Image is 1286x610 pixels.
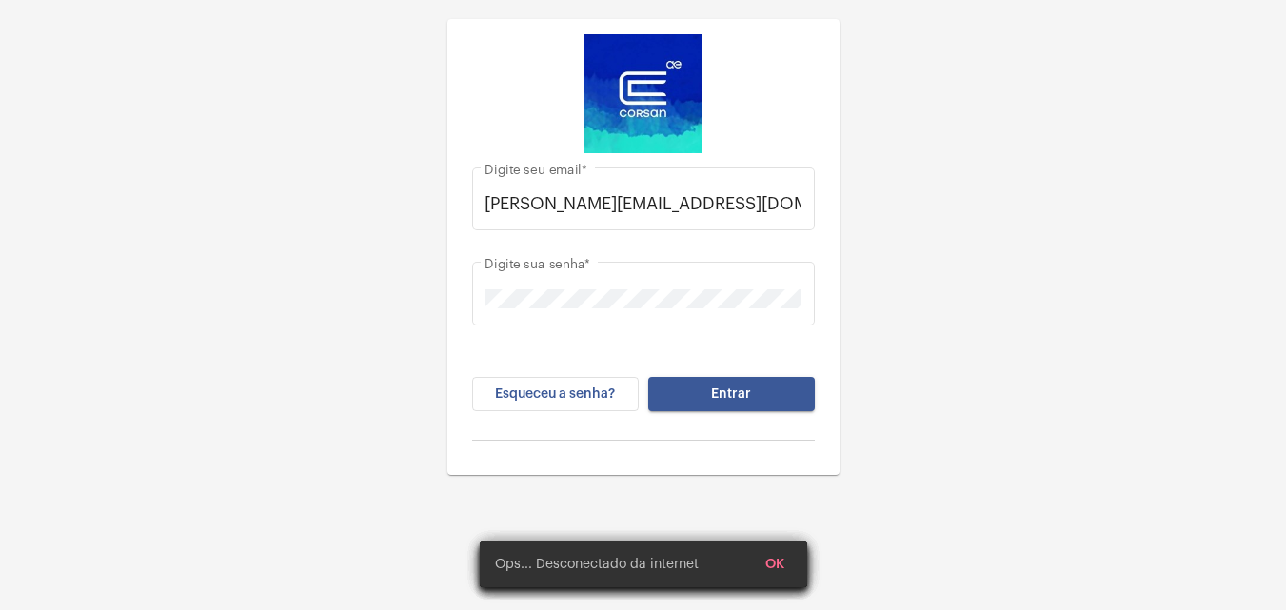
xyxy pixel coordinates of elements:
span: Ops... Desconectado da internet [495,555,699,574]
input: Digite seu email [485,194,801,213]
button: Entrar [648,377,815,411]
span: OK [765,558,784,571]
span: Esqueceu a senha? [495,387,615,401]
span: Entrar [711,387,751,401]
img: d4669ae0-8c07-2337-4f67-34b0df7f5ae4.jpeg [584,34,702,153]
button: Esqueceu a senha? [472,377,639,411]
